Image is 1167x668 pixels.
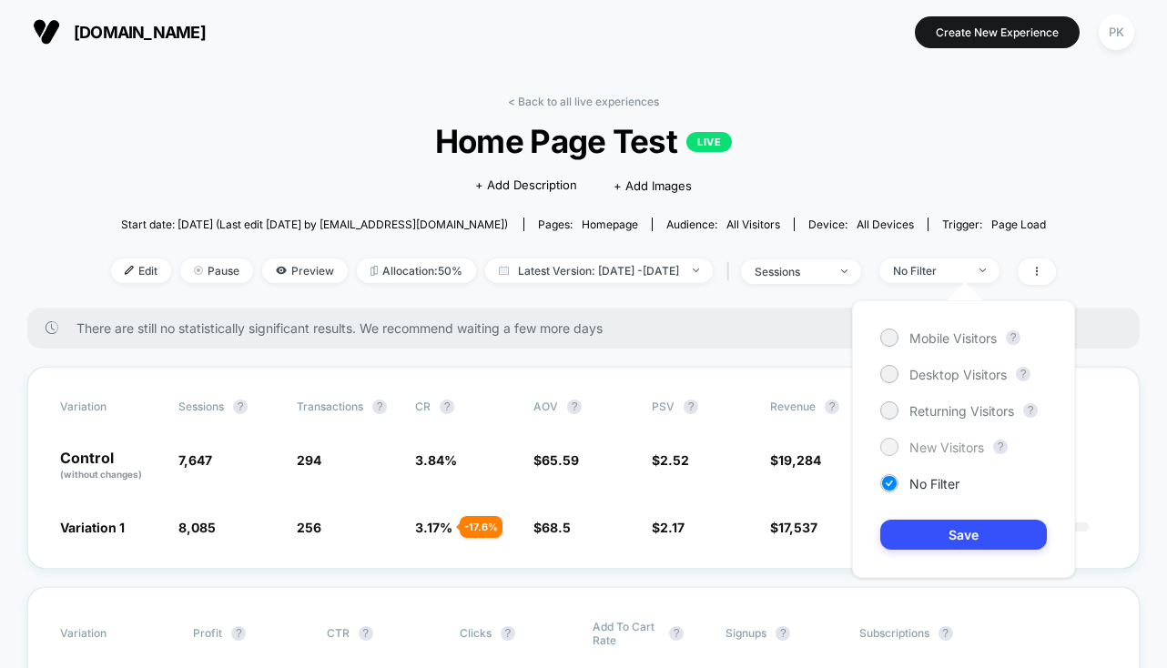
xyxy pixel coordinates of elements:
button: ? [501,626,515,641]
span: All Visitors [726,218,780,231]
span: 65.59 [542,452,579,468]
span: Add To Cart Rate [593,620,660,647]
button: ? [993,440,1008,454]
button: Save [880,520,1047,550]
img: edit [125,266,134,275]
span: + Add Description [475,177,577,195]
span: Variation [60,400,160,414]
button: ? [669,626,684,641]
button: ? [825,400,839,414]
button: ? [776,626,790,641]
span: Latest Version: [DATE] - [DATE] [485,258,713,283]
span: $ [533,520,571,535]
span: Variation 1 [60,520,125,535]
a: < Back to all live experiences [508,95,659,108]
div: No Filter [893,264,966,278]
span: 8,085 [178,520,216,535]
span: Subscriptions [859,626,929,640]
span: No Filter [909,476,959,491]
span: | [722,258,741,285]
span: 68.5 [542,520,571,535]
span: 19,284 [778,452,821,468]
span: + Add Images [614,178,692,193]
span: 294 [297,452,321,468]
span: homepage [582,218,638,231]
span: Desktop Visitors [909,367,1007,382]
button: ? [567,400,582,414]
span: New Visitors [909,440,984,455]
img: end [194,266,203,275]
img: rebalance [370,266,378,276]
span: Allocation: 50% [357,258,476,283]
button: ? [684,400,698,414]
button: ? [233,400,248,414]
span: Revenue [770,400,816,413]
span: AOV [533,400,558,413]
div: sessions [755,265,827,278]
img: end [841,269,847,273]
span: Device: [794,218,928,231]
span: 17,537 [778,520,817,535]
span: 2.52 [660,452,689,468]
span: Start date: [DATE] (Last edit [DATE] by [EMAIL_ADDRESS][DOMAIN_NAME]) [121,218,508,231]
button: ? [372,400,387,414]
span: CR [415,400,431,413]
span: $ [533,452,579,468]
img: Visually logo [33,18,60,46]
span: Page Load [991,218,1046,231]
span: 256 [297,520,321,535]
p: LIVE [686,132,732,152]
span: Mobile Visitors [909,330,997,346]
span: [DOMAIN_NAME] [74,23,206,42]
span: Transactions [297,400,363,413]
button: ? [440,400,454,414]
span: $ [770,520,817,535]
span: Home Page Test [158,122,1009,160]
span: (without changes) [60,469,142,480]
span: Returning Visitors [909,403,1014,419]
span: $ [770,452,821,468]
button: PK [1093,14,1140,51]
button: ? [1023,403,1038,418]
button: ? [1016,367,1030,381]
span: 3.17 % [415,520,452,535]
span: Signups [726,626,766,640]
span: all devices [857,218,914,231]
span: Pause [180,258,253,283]
span: $ [652,452,689,468]
span: Variation [60,620,160,647]
img: end [693,268,699,272]
p: Control [60,450,160,481]
div: Audience: [666,218,780,231]
span: 7,647 [178,452,212,468]
span: There are still no statistically significant results. We recommend waiting a few more days [76,320,1103,336]
span: CTR [327,626,350,640]
button: [DOMAIN_NAME] [27,17,211,46]
span: PSV [652,400,675,413]
span: 2.17 [660,520,685,535]
button: ? [1006,330,1020,345]
div: PK [1099,15,1134,50]
div: Trigger: [942,218,1046,231]
span: Clicks [460,626,492,640]
button: ? [359,626,373,641]
span: Preview [262,258,348,283]
button: Create New Experience [915,16,1080,48]
div: Pages: [538,218,638,231]
span: Sessions [178,400,224,413]
span: 3.84 % [415,452,457,468]
div: - 17.6 % [460,516,502,538]
img: calendar [499,266,509,275]
button: ? [939,626,953,641]
span: Edit [111,258,171,283]
span: $ [652,520,685,535]
span: Profit [193,626,222,640]
img: end [979,268,986,272]
button: ? [231,626,246,641]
